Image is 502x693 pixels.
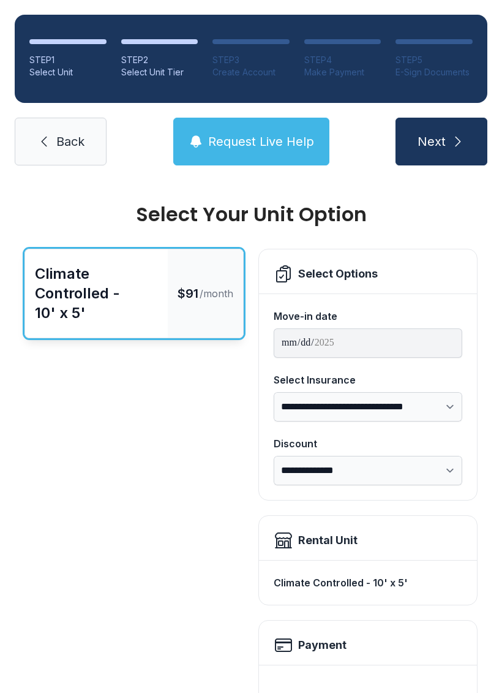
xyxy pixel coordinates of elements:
div: STEP 1 [29,54,107,66]
div: Select Unit [29,66,107,78]
span: $91 [178,285,198,302]
div: Move-in date [274,309,462,324]
div: STEP 5 [395,54,473,66]
div: Discount [274,436,462,451]
span: Request Live Help [208,133,314,150]
select: Select Insurance [274,392,462,422]
div: Select Options [298,265,378,282]
span: Back [56,133,84,150]
div: STEP 2 [121,54,198,66]
h2: Payment [298,637,347,654]
div: Climate Controlled - 10' x 5' [35,264,158,323]
div: STEP 4 [304,54,381,66]
div: Select Insurance [274,373,462,387]
div: Climate Controlled - 10' x 5' [274,570,462,595]
div: Make Payment [304,66,381,78]
div: E-Sign Documents [395,66,473,78]
div: Create Account [212,66,290,78]
div: Select Your Unit Option [24,205,478,224]
div: STEP 3 [212,54,290,66]
div: Rental Unit [298,532,358,549]
span: /month [200,286,233,301]
span: Next [418,133,446,150]
div: Select Unit Tier [121,66,198,78]
select: Discount [274,456,462,485]
input: Move-in date [274,328,462,358]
